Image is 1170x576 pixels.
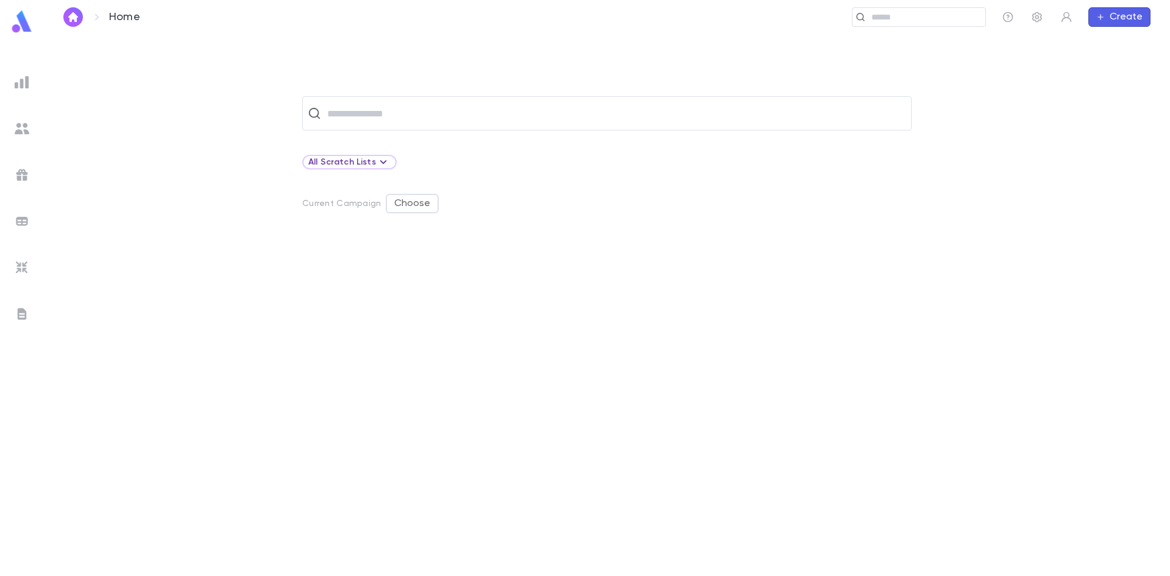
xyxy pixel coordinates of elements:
div: All Scratch Lists [308,155,391,169]
img: students_grey.60c7aba0da46da39d6d829b817ac14fc.svg [15,121,29,136]
img: imports_grey.530a8a0e642e233f2baf0ef88e8c9fcb.svg [15,260,29,275]
p: Home [109,10,140,24]
img: campaigns_grey.99e729a5f7ee94e3726e6486bddda8f1.svg [15,168,29,182]
button: Create [1088,7,1150,27]
p: Current Campaign [302,199,381,208]
img: letters_grey.7941b92b52307dd3b8a917253454ce1c.svg [15,307,29,321]
img: home_white.a664292cf8c1dea59945f0da9f25487c.svg [66,12,80,22]
img: reports_grey.c525e4749d1bce6a11f5fe2a8de1b229.svg [15,75,29,90]
div: All Scratch Lists [302,155,397,169]
button: Choose [386,194,439,213]
img: logo [10,10,34,34]
img: batches_grey.339ca447c9d9533ef1741baa751efc33.svg [15,214,29,229]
